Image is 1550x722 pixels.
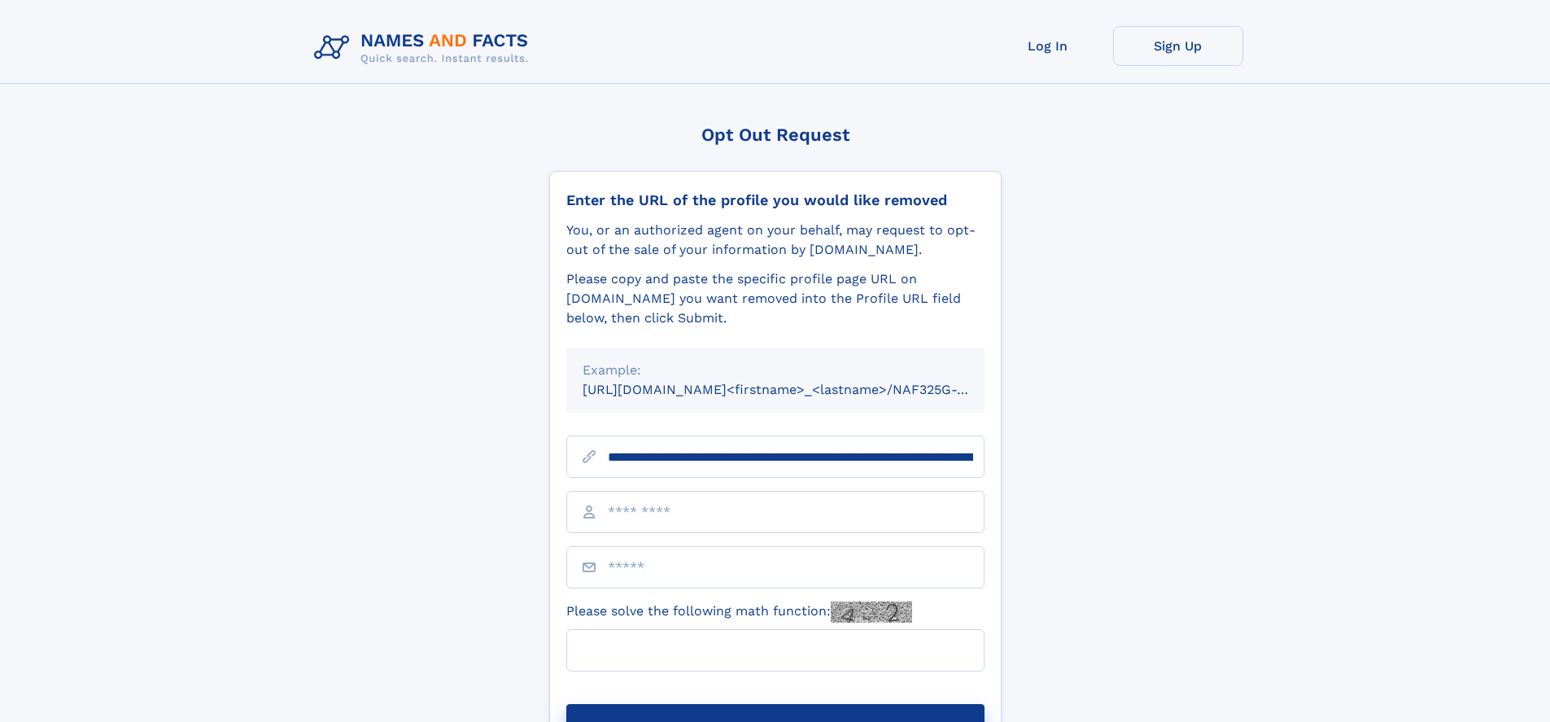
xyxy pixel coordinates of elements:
[566,269,985,328] div: Please copy and paste the specific profile page URL on [DOMAIN_NAME] you want removed into the Pr...
[1113,26,1243,66] a: Sign Up
[983,26,1113,66] a: Log In
[583,382,1015,397] small: [URL][DOMAIN_NAME]<firstname>_<lastname>/NAF325G-xxxxxxxx
[566,221,985,260] div: You, or an authorized agent on your behalf, may request to opt-out of the sale of your informatio...
[308,26,542,70] img: Logo Names and Facts
[549,125,1002,145] div: Opt Out Request
[583,361,968,380] div: Example:
[566,602,912,623] label: Please solve the following math function:
[566,191,985,209] div: Enter the URL of the profile you would like removed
